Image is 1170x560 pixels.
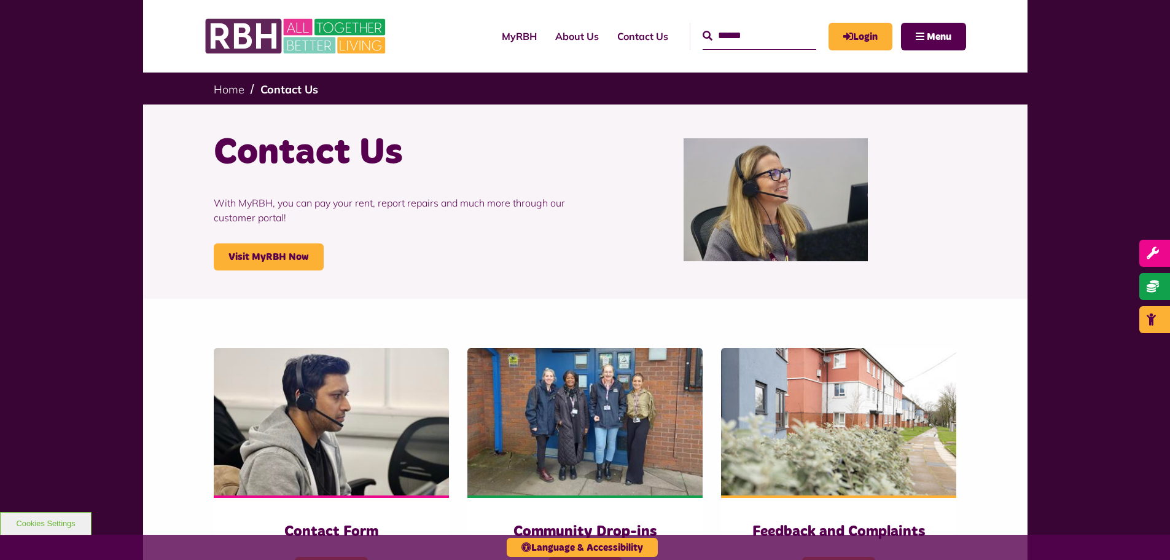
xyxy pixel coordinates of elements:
img: Contact Centre February 2024 (4) [214,348,449,495]
button: Language & Accessibility [507,538,658,557]
img: Heywood Drop In 2024 [467,348,703,495]
button: Navigation [901,23,966,50]
a: Visit MyRBH Now [214,243,324,270]
img: RBH [205,12,389,60]
a: About Us [546,20,608,53]
h1: Contact Us [214,129,576,177]
a: Home [214,82,244,97]
img: SAZMEDIA RBH 22FEB24 97 [721,348,956,495]
h3: Contact Form [238,523,424,542]
a: MyRBH [493,20,546,53]
p: With MyRBH, you can pay your rent, report repairs and much more through our customer portal! [214,177,576,243]
img: Contact Centre February 2024 (1) [684,138,868,261]
a: Contact Us [260,82,318,97]
h3: Community Drop-ins [492,523,678,542]
h3: Feedback and Complaints [746,523,932,542]
span: Menu [927,32,951,42]
a: MyRBH [829,23,892,50]
a: Contact Us [608,20,677,53]
iframe: Netcall Web Assistant for live chat [1115,505,1170,560]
